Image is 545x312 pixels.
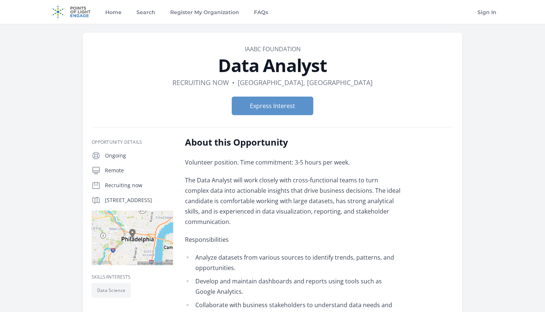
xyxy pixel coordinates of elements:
[105,152,173,159] p: Ongoing
[185,252,402,273] li: Analyze datasets from various sources to identify trends, patterns, and opportunities.
[172,77,229,88] dd: Recruiting now
[232,77,235,88] div: •
[105,196,173,204] p: [STREET_ADDRESS]
[232,97,313,115] button: Express Interest
[92,283,131,298] li: Data Science
[92,56,453,74] h1: Data Analyst
[185,136,402,148] h2: About this Opportunity
[92,139,173,145] h3: Opportunity Details
[105,182,173,189] p: Recruiting now
[185,157,402,168] p: Volunteer position. Time commitment: 3-5 hours per week.
[238,77,373,88] dd: [GEOGRAPHIC_DATA], [GEOGRAPHIC_DATA]
[185,234,402,245] p: Responsibilities
[245,45,301,53] a: IAABC FOUNDATION
[185,276,402,297] li: Develop and maintain dashboards and reports using tools such as Google Analytics.
[105,167,173,174] p: Remote
[92,211,173,265] img: Map
[185,175,402,227] p: The Data Analyst will work closely with cross-functional teams to turn complex data into actionab...
[92,274,173,280] h3: Skills/Interests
